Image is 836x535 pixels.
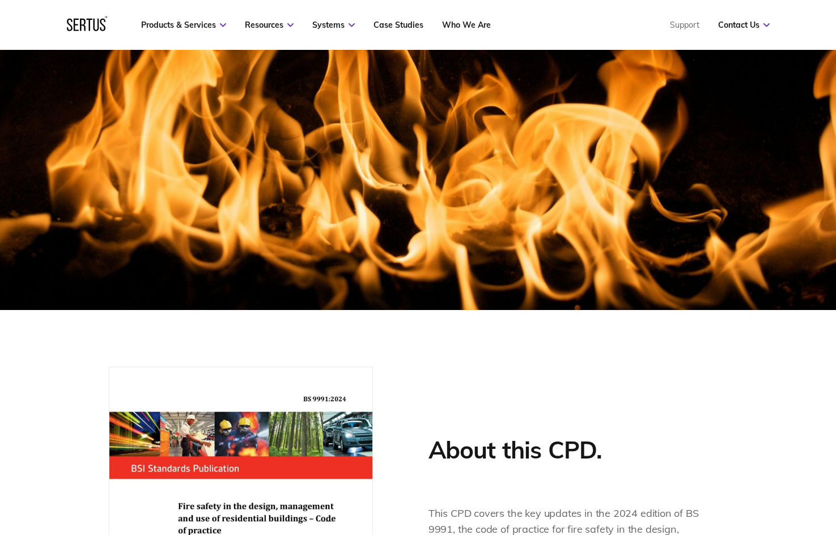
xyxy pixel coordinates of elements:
a: Who We Are [442,20,491,30]
a: Systems [312,20,355,30]
a: Contact Us [718,20,770,30]
iframe: Chat Widget [632,404,836,535]
h2: About this CPD. [428,435,602,465]
a: Products & Services [141,20,226,30]
a: Resources [245,20,294,30]
a: Case Studies [374,20,423,30]
a: Support [670,20,699,30]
